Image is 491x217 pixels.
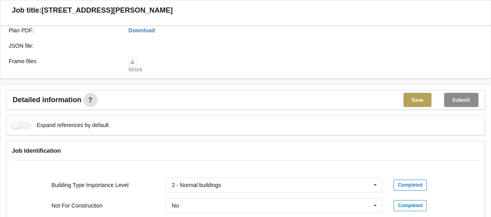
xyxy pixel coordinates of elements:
[128,58,143,73] a: Mitek
[393,200,427,211] div: Completed
[51,182,128,188] label: Building Type Importance Level
[172,203,179,208] div: No
[403,93,431,107] button: Save
[393,180,427,191] div: Completed
[41,6,173,15] h3: [STREET_ADDRESS][PERSON_NAME]
[51,202,102,209] label: Not For Construction
[12,121,109,129] label: Expand references by default
[3,26,123,34] div: Plan PDF :
[12,6,41,15] h3: Job title:
[172,182,221,188] div: 2 - Normal buildings
[128,27,155,34] a: Download
[12,147,479,154] h4: Job Identification
[3,57,123,74] div: Frame files :
[13,96,81,103] span: Detailed information
[3,42,123,50] div: JSON file :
